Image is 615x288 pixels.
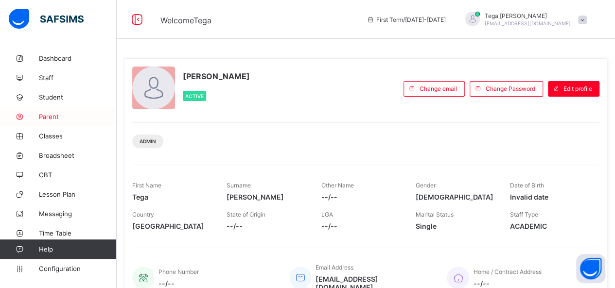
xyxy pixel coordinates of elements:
[132,211,154,218] span: Country
[321,193,401,201] span: --/--
[227,193,306,201] span: [PERSON_NAME]
[132,222,212,230] span: [GEOGRAPHIC_DATA]
[510,193,590,201] span: Invalid date
[39,113,117,120] span: Parent
[39,171,117,179] span: CBT
[473,279,541,288] span: --/--
[416,193,495,201] span: [DEMOGRAPHIC_DATA]
[183,71,250,81] span: [PERSON_NAME]
[158,279,199,288] span: --/--
[485,12,571,19] span: Tega [PERSON_NAME]
[227,222,306,230] span: --/--
[510,222,590,230] span: ACADEMIC
[473,268,541,275] span: Home / Contract Address
[185,93,204,99] span: Active
[39,152,117,159] span: Broadsheet
[227,211,265,218] span: State of Origin
[416,211,454,218] span: Marital Status
[39,190,117,198] span: Lesson Plan
[416,182,436,189] span: Gender
[510,211,538,218] span: Staff Type
[158,268,199,275] span: Phone Number
[39,265,116,272] span: Configuration
[9,9,84,29] img: safsims
[321,222,401,230] span: --/--
[39,132,117,140] span: Classes
[39,93,117,101] span: Student
[39,54,117,62] span: Dashboard
[39,210,117,218] span: Messaging
[576,254,605,283] button: Open asap
[227,182,251,189] span: Surname
[563,85,592,92] span: Edit profile
[132,182,161,189] span: First Name
[510,182,544,189] span: Date of Birth
[321,182,353,189] span: Other Name
[39,229,117,237] span: Time Table
[140,138,156,144] span: Admin
[39,245,116,253] span: Help
[367,16,446,23] span: session/term information
[315,264,353,271] span: Email Address
[420,85,457,92] span: Change email
[485,20,571,26] span: [EMAIL_ADDRESS][DOMAIN_NAME]
[132,193,212,201] span: Tega
[321,211,333,218] span: LGA
[416,222,495,230] span: Single
[486,85,535,92] span: Change Password
[39,74,117,82] span: Staff
[456,12,592,28] div: TegaOmo-Ibrahim
[160,16,211,25] span: Welcome Tega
